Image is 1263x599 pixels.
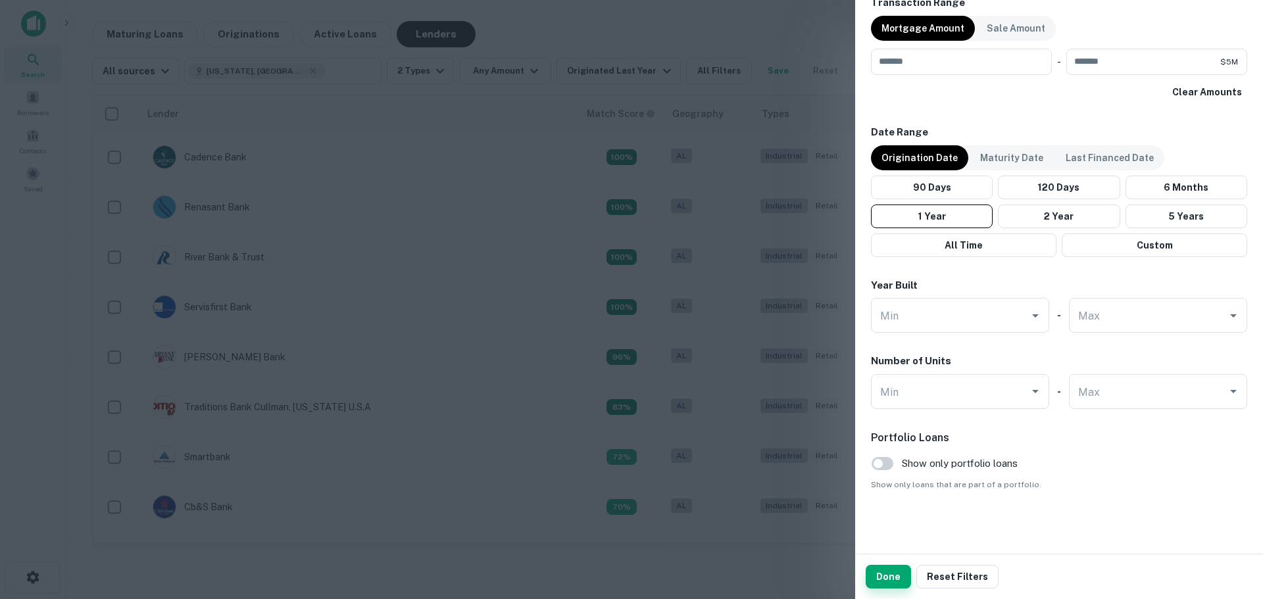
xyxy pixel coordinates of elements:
[980,151,1043,165] p: Maturity Date
[871,125,1247,140] h6: Date Range
[998,176,1120,199] button: 120 Days
[1057,49,1061,75] div: -
[1057,384,1061,399] h6: -
[871,233,1056,257] button: All Time
[998,204,1120,228] button: 2 Year
[1126,204,1247,228] button: 5 Years
[1057,308,1061,323] h6: -
[881,151,958,165] p: Origination Date
[1026,306,1045,325] button: Open
[871,354,951,369] h6: Number of Units
[871,204,993,228] button: 1 Year
[1026,382,1045,400] button: Open
[1167,80,1247,104] button: Clear Amounts
[871,176,993,199] button: 90 Days
[871,278,918,293] h6: Year Built
[866,565,911,588] button: Done
[1197,494,1263,557] iframe: Chat Widget
[902,456,1018,471] span: Show only portfolio loans
[871,479,1247,491] span: Show only loans that are part of a portfolio.
[881,21,964,36] p: Mortgage Amount
[1066,151,1154,165] p: Last Financed Date
[1126,176,1247,199] button: 6 Months
[871,430,1247,446] h6: Portfolio Loans
[916,565,999,588] button: Reset Filters
[1224,382,1243,400] button: Open
[1220,56,1238,68] span: $5M
[1224,306,1243,325] button: Open
[1062,233,1247,257] button: Custom
[987,21,1045,36] p: Sale Amount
